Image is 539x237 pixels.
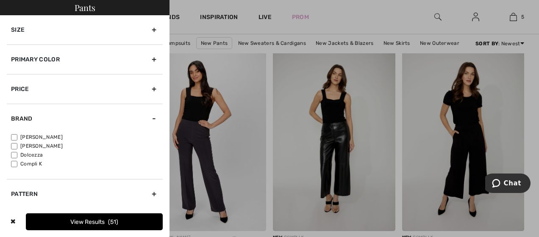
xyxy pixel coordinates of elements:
iframe: Opens a widget where you can chat to one of our agents [485,174,531,195]
div: Brand [7,104,163,133]
input: [PERSON_NAME] [11,134,17,141]
div: ✖ [7,213,19,230]
input: Compli K [11,161,17,167]
button: View Results51 [26,213,163,230]
div: Primary Color [7,44,163,74]
label: Dolcezza [11,151,163,159]
label: [PERSON_NAME] [11,142,163,150]
div: Pattern [7,179,163,209]
span: 51 [108,218,118,226]
div: Size [7,15,163,44]
input: [PERSON_NAME] [11,143,17,149]
div: Price [7,74,163,104]
input: Dolcezza [11,152,17,158]
label: Compli K [11,160,163,168]
label: [PERSON_NAME] [11,133,163,141]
